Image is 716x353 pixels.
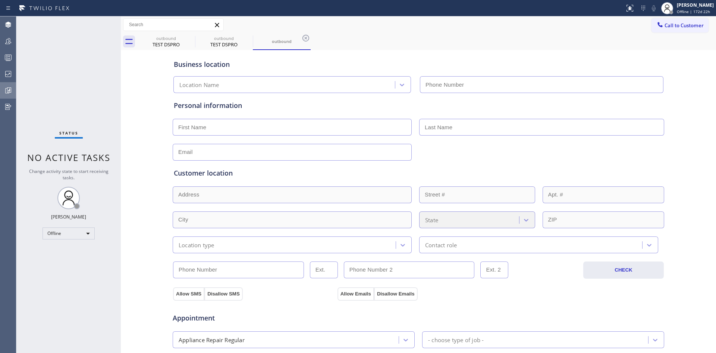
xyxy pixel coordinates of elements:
[51,214,86,220] div: [PERSON_NAME]
[138,41,194,48] div: TEST DSPRO
[543,186,665,203] input: Apt. #
[649,3,659,13] button: Mute
[420,76,663,93] input: Phone Number
[138,33,194,50] div: TEST DSPRO
[173,211,412,228] input: City
[29,168,109,181] span: Change activity state to start receiving tasks.
[425,241,457,249] div: Contact role
[174,59,663,69] div: Business location
[310,261,338,278] input: Ext.
[374,287,418,301] button: Disallow Emails
[173,313,336,323] span: Appointment
[173,119,412,136] input: First Name
[665,22,704,29] span: Call to Customer
[43,227,95,239] div: Offline
[179,241,214,249] div: Location type
[174,100,663,111] div: Personal information
[344,261,475,278] input: Phone Number 2
[543,211,665,228] input: ZIP
[254,38,310,44] div: outbound
[174,168,663,178] div: Customer location
[651,18,709,32] button: Call to Customer
[677,2,714,8] div: [PERSON_NAME]
[204,287,243,301] button: Disallow SMS
[196,41,252,48] div: TEST DSPRO
[173,144,412,161] input: Email
[123,19,223,31] input: Search
[179,335,245,344] div: Appliance Repair Regular
[196,35,252,41] div: outbound
[337,287,374,301] button: Allow Emails
[196,33,252,50] div: TEST DSPRO
[583,261,664,279] button: CHECK
[419,186,535,203] input: Street #
[677,9,710,14] span: Offline | 172d 22h
[59,130,78,136] span: Status
[428,335,484,344] div: - choose type of job -
[173,261,304,278] input: Phone Number
[173,186,412,203] input: Address
[179,81,219,89] div: Location Name
[138,35,194,41] div: outbound
[480,261,508,278] input: Ext. 2
[27,151,110,164] span: No active tasks
[173,287,204,301] button: Allow SMS
[419,119,664,136] input: Last Name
